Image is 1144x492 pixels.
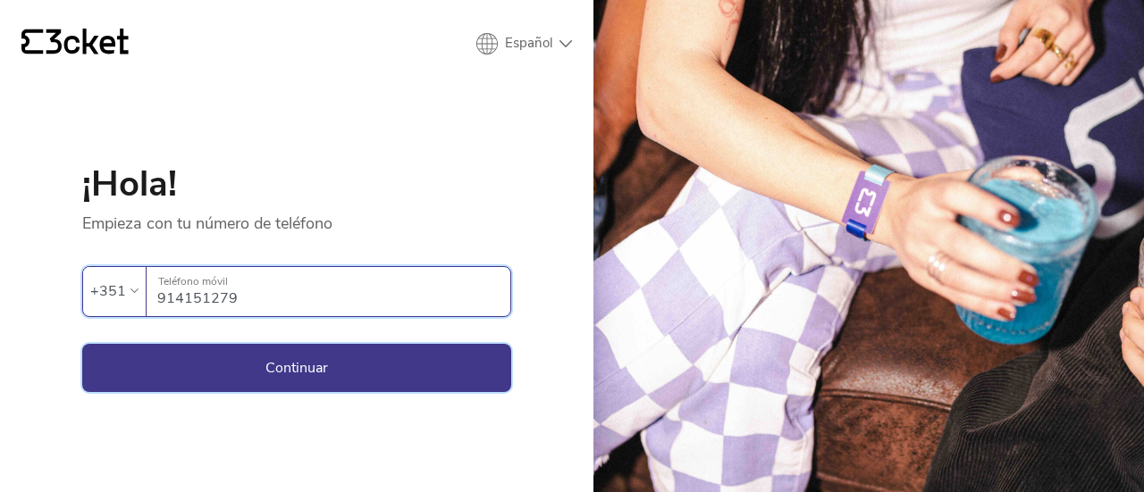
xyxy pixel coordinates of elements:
[82,344,511,392] button: Continuar
[21,29,129,59] a: {' '}
[157,267,510,316] input: Teléfono móvil
[147,267,510,296] label: Teléfono móvil
[90,278,126,304] div: +351
[82,202,511,234] p: Empieza con tu número de teléfono
[21,29,43,54] g: {' '}
[82,166,511,202] h1: ¡Hola!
